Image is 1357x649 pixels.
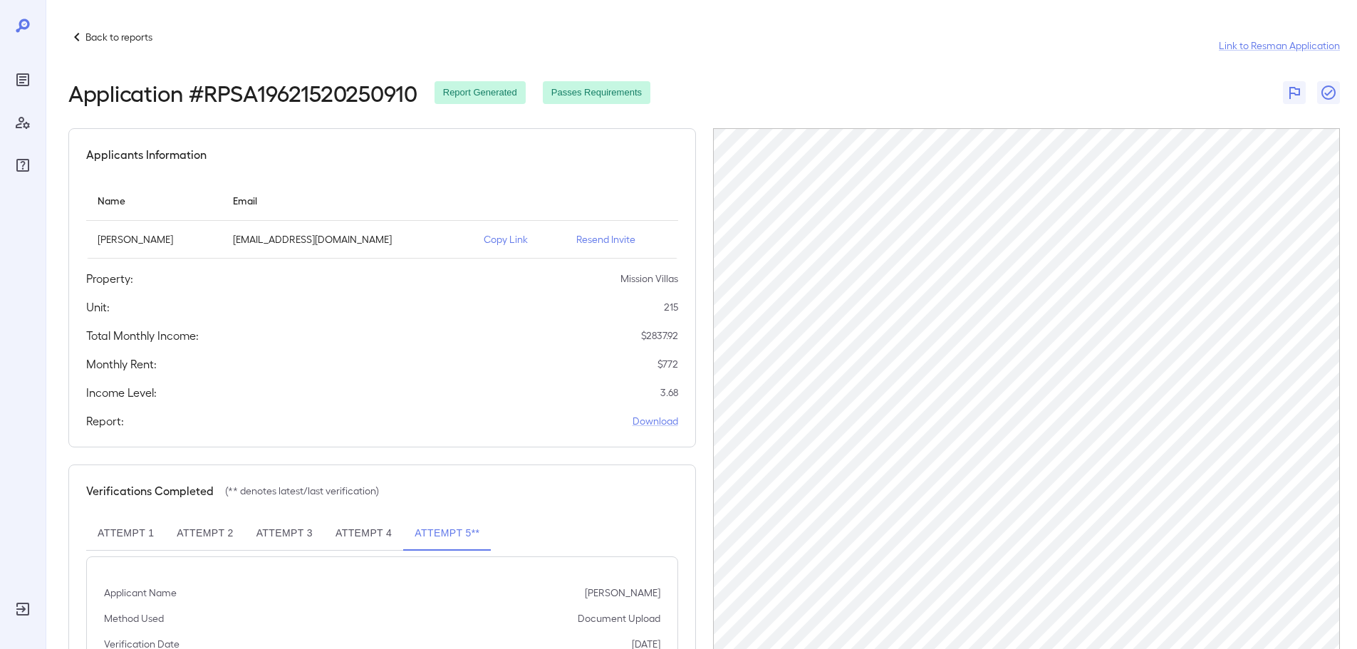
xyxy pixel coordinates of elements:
p: [EMAIL_ADDRESS][DOMAIN_NAME] [233,232,461,246]
p: $ 2837.92 [641,328,678,343]
button: Attempt 3 [245,516,324,551]
p: (** denotes latest/last verification) [225,484,379,498]
p: Back to reports [85,30,152,44]
span: Report Generated [435,86,526,100]
p: Method Used [104,611,164,625]
div: Manage Users [11,111,34,134]
a: Download [633,414,678,428]
p: [PERSON_NAME] [98,232,210,246]
span: Passes Requirements [543,86,650,100]
button: Close Report [1317,81,1340,104]
h5: Report: [86,412,124,430]
button: Flag Report [1283,81,1306,104]
div: FAQ [11,154,34,177]
h5: Monthly Rent: [86,355,157,373]
th: Email [222,180,472,221]
h5: Verifications Completed [86,482,214,499]
button: Attempt 1 [86,516,165,551]
p: Document Upload [578,611,660,625]
h5: Unit: [86,298,110,316]
p: Resend Invite [576,232,667,246]
h5: Total Monthly Income: [86,327,199,344]
h5: Income Level: [86,384,157,401]
th: Name [86,180,222,221]
table: simple table [86,180,678,259]
div: Reports [11,68,34,91]
button: Attempt 4 [324,516,403,551]
h2: Application # RPSA19621520250910 [68,80,417,105]
h5: Property: [86,270,133,287]
a: Link to Resman Application [1219,38,1340,53]
button: Attempt 2 [165,516,244,551]
p: [PERSON_NAME] [585,586,660,600]
button: Attempt 5** [403,516,491,551]
p: Copy Link [484,232,553,246]
p: 215 [664,300,678,314]
h5: Applicants Information [86,146,207,163]
p: Mission Villas [620,271,678,286]
p: Applicant Name [104,586,177,600]
p: $ 772 [657,357,678,371]
div: Log Out [11,598,34,621]
p: 3.68 [660,385,678,400]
